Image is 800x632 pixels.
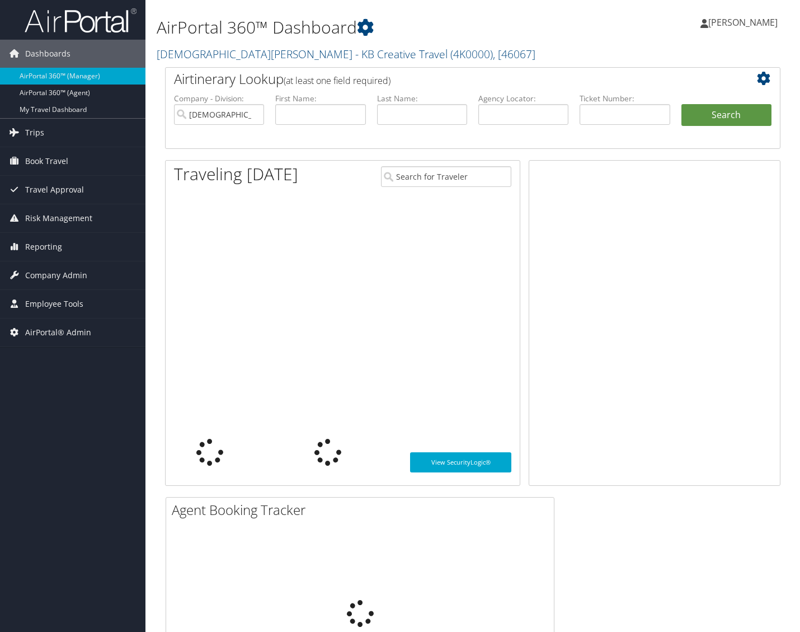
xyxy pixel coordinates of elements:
span: , [ 46067 ] [493,46,535,62]
span: ( 4K0000 ) [450,46,493,62]
img: airportal-logo.png [25,7,137,34]
span: [PERSON_NAME] [708,16,778,29]
a: [PERSON_NAME] [700,6,789,39]
h1: AirPortal 360™ Dashboard [157,16,578,39]
input: Search for Traveler [381,166,512,187]
span: Risk Management [25,204,92,232]
span: Book Travel [25,147,68,175]
label: First Name: [275,93,365,104]
label: Company - Division: [174,93,264,104]
h2: Airtinerary Lookup [174,69,721,88]
span: AirPortal® Admin [25,319,91,347]
label: Ticket Number: [580,93,670,104]
span: Travel Approval [25,176,84,204]
span: Dashboards [25,40,70,68]
span: (at least one field required) [284,74,390,87]
label: Last Name: [377,93,467,104]
h2: Agent Booking Tracker [172,500,554,519]
span: Company Admin [25,261,87,289]
a: [DEMOGRAPHIC_DATA][PERSON_NAME] - KB Creative Travel [157,46,535,62]
span: Trips [25,119,44,147]
button: Search [681,104,771,127]
span: Reporting [25,233,62,261]
a: View SecurityLogic® [410,452,511,472]
span: Employee Tools [25,290,83,318]
h1: Traveling [DATE] [174,162,298,186]
label: Agency Locator: [478,93,568,104]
